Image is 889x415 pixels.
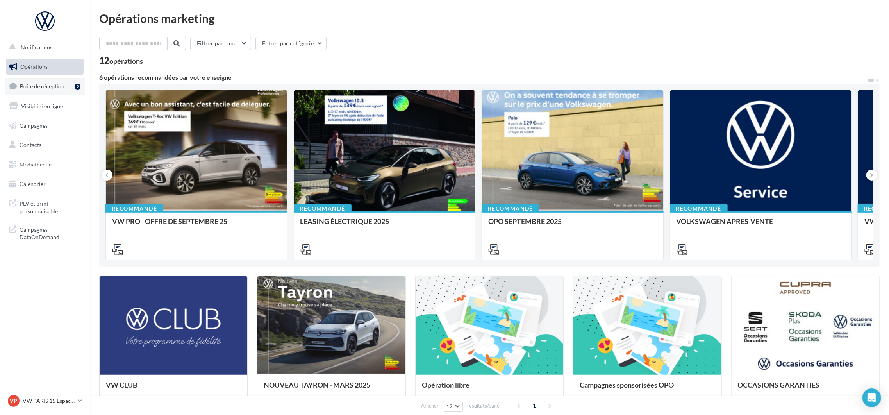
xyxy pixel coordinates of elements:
[190,37,251,50] button: Filtrer par canal
[105,204,163,213] div: Recommandé
[20,83,64,89] span: Boîte de réception
[5,78,85,95] a: Boîte de réception2
[109,57,143,64] div: opérations
[20,141,41,148] span: Contacts
[5,195,85,218] a: PLV et print personnalisable
[5,156,85,173] a: Médiathèque
[467,402,500,410] span: résultats/page
[5,137,85,153] a: Contacts
[20,63,48,70] span: Opérations
[422,381,557,397] div: Opération libre
[99,74,867,80] div: 6 opérations recommandées par votre enseigne
[99,56,143,65] div: 12
[5,118,85,134] a: Campagnes
[5,98,85,114] a: Visibilité en ligne
[5,59,85,75] a: Opérations
[446,403,453,410] span: 12
[20,224,80,241] span: Campagnes DataOnDemand
[264,381,399,397] div: NOUVEAU TAYRON - MARS 2025
[738,381,873,397] div: OCCASIONS GARANTIES
[106,381,241,397] div: VW CLUB
[20,198,80,215] span: PLV et print personnalisable
[300,217,469,233] div: LEASING ÉLECTRIQUE 2025
[112,217,281,233] div: VW PRO - OFFRE DE SEPTEMBRE 25
[20,161,52,168] span: Médiathèque
[677,217,845,233] div: VOLKSWAGEN APRES-VENTE
[421,402,439,410] span: Afficher
[21,44,52,50] span: Notifications
[580,381,715,397] div: Campagnes sponsorisées OPO
[528,399,541,412] span: 1
[75,84,80,90] div: 2
[443,401,463,412] button: 12
[670,204,728,213] div: Recommandé
[5,176,85,192] a: Calendrier
[20,181,46,187] span: Calendrier
[5,39,82,55] button: Notifications
[5,221,85,244] a: Campagnes DataOnDemand
[255,37,327,50] button: Filtrer par catégorie
[10,397,18,405] span: VP
[482,204,539,213] div: Recommandé
[862,388,881,407] div: Open Intercom Messenger
[23,397,75,405] p: VW PARIS 15 Espace Suffren
[294,204,352,213] div: Recommandé
[20,122,48,129] span: Campagnes
[488,217,657,233] div: OPO SEPTEMBRE 2025
[21,103,63,109] span: Visibilité en ligne
[6,394,84,408] a: VP VW PARIS 15 Espace Suffren
[99,13,880,24] div: Opérations marketing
